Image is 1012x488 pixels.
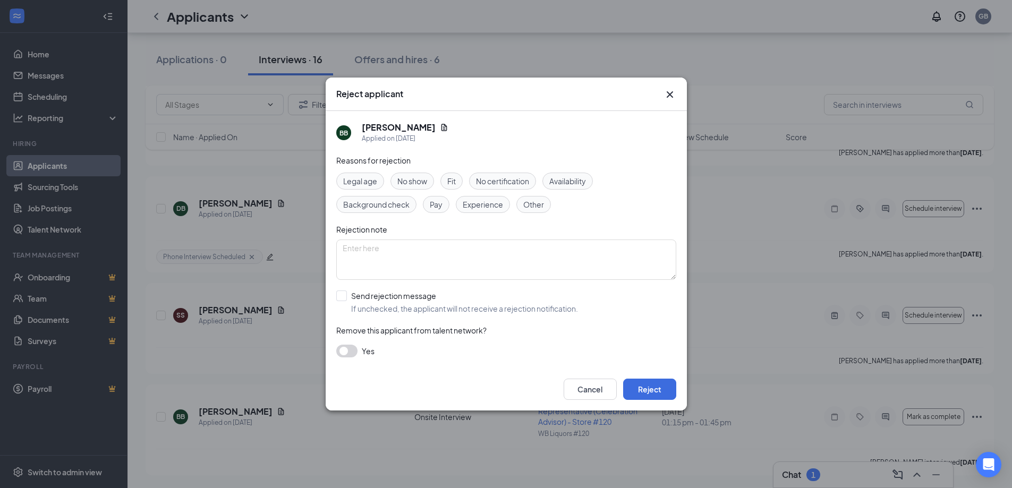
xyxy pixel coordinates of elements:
[362,133,448,144] div: Applied on [DATE]
[336,326,487,335] span: Remove this applicant from talent network?
[336,88,403,100] h3: Reject applicant
[447,175,456,187] span: Fit
[362,345,375,357] span: Yes
[343,199,410,210] span: Background check
[343,175,377,187] span: Legal age
[664,88,676,101] button: Close
[664,88,676,101] svg: Cross
[523,199,544,210] span: Other
[440,123,448,132] svg: Document
[430,199,443,210] span: Pay
[623,379,676,400] button: Reject
[564,379,617,400] button: Cancel
[362,122,436,133] h5: [PERSON_NAME]
[397,175,427,187] span: No show
[476,175,529,187] span: No certification
[336,156,411,165] span: Reasons for rejection
[549,175,586,187] span: Availability
[336,225,387,234] span: Rejection note
[463,199,503,210] span: Experience
[339,129,348,138] div: BB
[976,452,1001,477] div: Open Intercom Messenger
